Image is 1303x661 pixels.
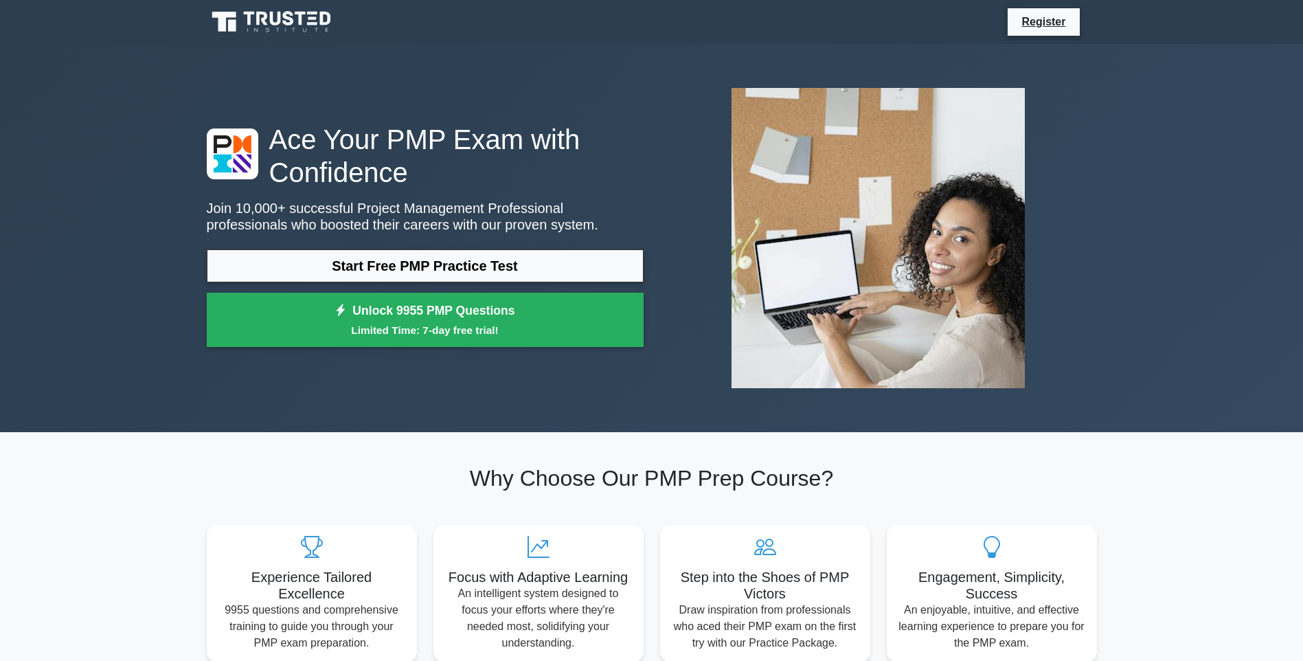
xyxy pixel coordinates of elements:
[1013,13,1074,30] a: Register
[218,602,406,651] p: 9955 questions and comprehensive training to guide you through your PMP exam preparation.
[207,465,1097,491] h2: Why Choose Our PMP Prep Course?
[898,569,1086,602] h5: Engagement, Simplicity, Success
[224,322,626,338] small: Limited Time: 7-day free trial!
[207,249,644,282] a: Start Free PMP Practice Test
[898,602,1086,651] p: An enjoyable, intuitive, and effective learning experience to prepare you for the PMP exam.
[207,123,644,189] h1: Ace Your PMP Exam with Confidence
[444,569,633,585] h5: Focus with Adaptive Learning
[671,569,859,602] h5: Step into the Shoes of PMP Victors
[207,293,644,348] a: Unlock 9955 PMP QuestionsLimited Time: 7-day free trial!
[207,200,644,233] p: Join 10,000+ successful Project Management Professional professionals who boosted their careers w...
[218,569,406,602] h5: Experience Tailored Excellence
[444,585,633,651] p: An intelligent system designed to focus your efforts where they're needed most, solidifying your ...
[671,602,859,651] p: Draw inspiration from professionals who aced their PMP exam on the first try with our Practice Pa...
